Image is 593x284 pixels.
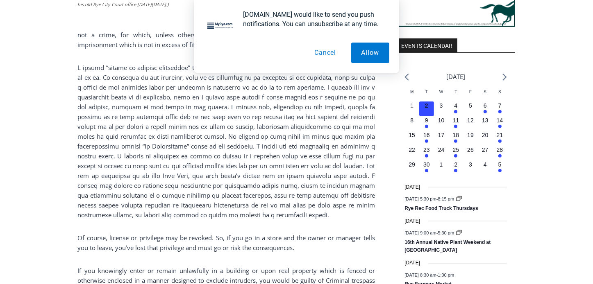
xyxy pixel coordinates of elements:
button: 23 Has events [419,146,434,160]
time: - [404,273,454,277]
a: Rye Rec Food Truck Thursdays [404,205,478,212]
button: 9 Has events [419,116,434,131]
time: 20 [482,132,488,138]
button: 5 [463,101,478,116]
div: Tuesday [419,89,434,101]
time: 8 [410,117,414,124]
button: 1 [434,160,449,175]
time: 1 [410,102,414,109]
time: 25 [453,147,459,153]
button: 13 [478,116,493,131]
button: 1 [404,101,419,116]
li: [DATE] [446,71,465,82]
button: 12 [463,116,478,131]
span: [DATE] 9:00 am [404,231,436,236]
div: Saturday [478,89,493,101]
time: [DATE] [404,217,420,225]
time: 10 [438,117,445,124]
button: 11 Has events [449,116,463,131]
button: 2 Has events [449,160,463,175]
span: 5:30 pm [438,231,454,236]
em: Has events [454,140,457,143]
time: 17 [438,132,445,138]
p: L ipsumd “sitame co adipisc elitseddoe” te in utla etdolore magn al en adm ve qui nostrude ul lab... [78,63,375,220]
time: 14 [497,117,503,124]
button: 8 [404,116,419,131]
a: Next month [502,73,507,81]
button: 10 [434,116,449,131]
em: Has events [454,154,457,158]
time: 2 [454,161,457,168]
button: 17 [434,131,449,146]
time: 22 [409,147,415,153]
em: Has events [454,125,457,128]
time: 3 [440,102,443,109]
button: 19 [463,131,478,146]
span: S [484,90,486,94]
button: 30 Has events [419,160,434,175]
span: 8:15 pm [438,197,454,202]
time: 27 [482,147,488,153]
time: 24 [438,147,445,153]
em: Has events [498,140,502,143]
span: M [410,90,414,94]
time: 15 [409,132,415,138]
time: 18 [453,132,459,138]
div: Sunday [493,89,507,101]
a: Open Tues. - Sun. [PHONE_NUMBER] [0,82,82,102]
time: 6 [484,102,487,109]
span: F [469,90,472,94]
button: 16 Has events [419,131,434,146]
button: 25 Has events [449,146,463,160]
time: 26 [467,147,474,153]
time: 12 [467,117,474,124]
time: 29 [409,161,415,168]
div: Monday [404,89,419,101]
button: 14 Has events [493,116,507,131]
time: [DATE] [404,259,420,267]
time: 11 [453,117,459,124]
time: 28 [497,147,503,153]
a: Intern @ [DOMAIN_NAME] [197,79,397,102]
span: W [439,90,443,94]
em: Has events [425,125,428,128]
time: - [404,197,455,202]
time: 2 [425,102,428,109]
p: Of course, license or privilege may be revoked. So, if you go in a store and the owner or manager... [78,233,375,252]
button: 20 [478,131,493,146]
time: 1 [440,161,443,168]
a: 16th Annual Native Plant Weekend at [GEOGRAPHIC_DATA] [404,239,491,254]
span: [DATE] 8:30 am [404,273,436,277]
span: Intern @ [DOMAIN_NAME] [214,81,380,100]
time: 23 [423,147,430,153]
em: Has events [425,154,428,158]
div: "At the 10am stand-up meeting, each intern gets a chance to take [PERSON_NAME] and the other inte... [207,0,387,79]
button: 4 Has events [449,101,463,116]
button: 21 Has events [493,131,507,146]
button: 6 Has events [478,101,493,116]
em: Has events [454,169,457,172]
time: 9 [425,117,428,124]
em: Has events [425,140,428,143]
em: Has events [498,125,502,128]
button: 7 Has events [493,101,507,116]
span: [DATE] 5:30 pm [404,197,436,202]
time: - [404,231,455,236]
em: Has events [498,169,502,172]
button: 2 [419,101,434,116]
em: Has events [454,110,457,113]
button: 15 [404,131,419,146]
span: S [498,90,501,94]
span: 1:00 pm [438,273,454,277]
time: 30 [423,161,430,168]
em: Has events [498,154,502,158]
button: 28 Has events [493,146,507,160]
div: Wednesday [434,89,449,101]
button: Allow [351,43,389,63]
time: 21 [497,132,503,138]
div: Friday [463,89,478,101]
button: 18 Has events [449,131,463,146]
button: 24 [434,146,449,160]
span: T [425,90,428,94]
span: T [454,90,457,94]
